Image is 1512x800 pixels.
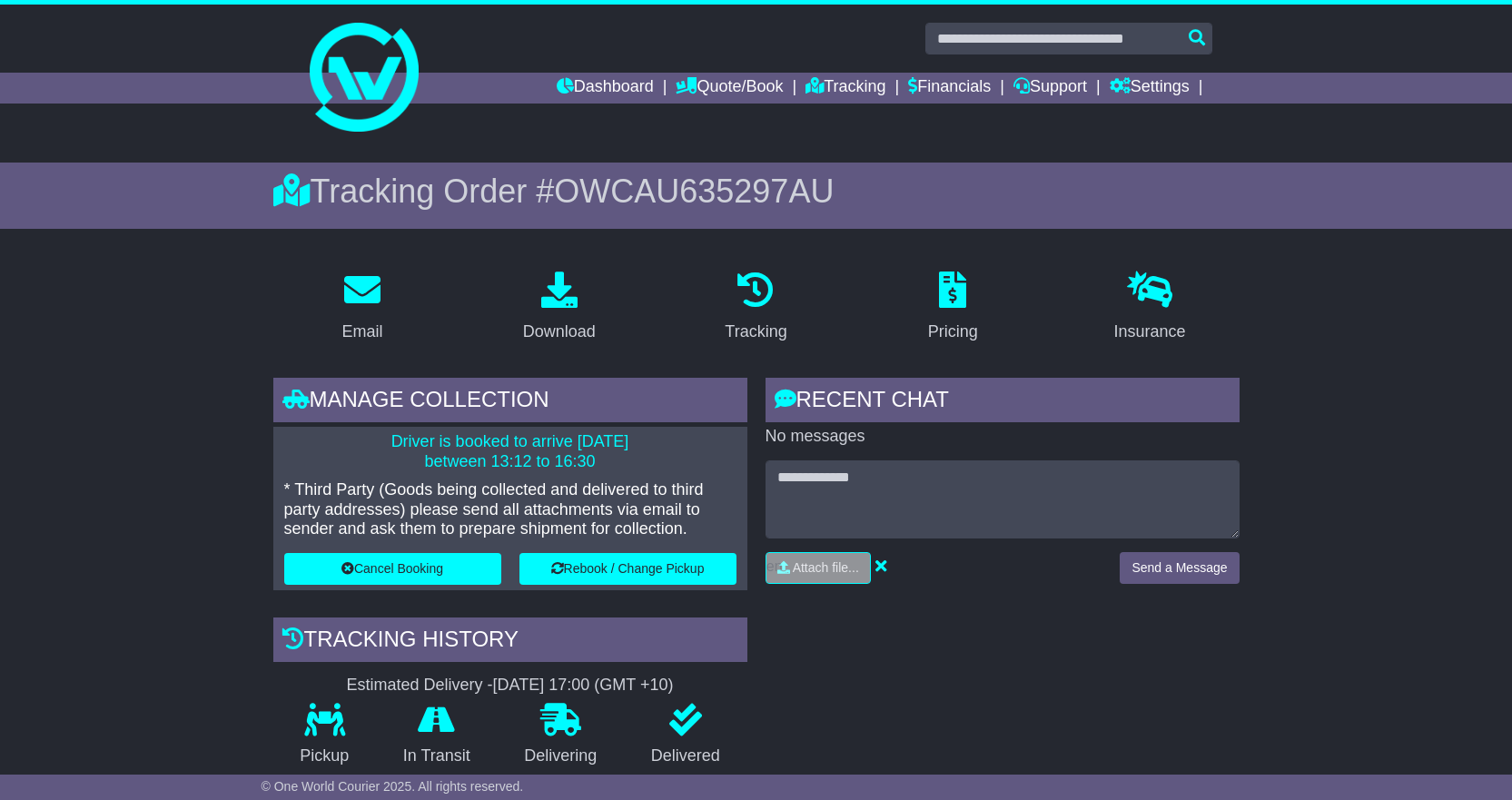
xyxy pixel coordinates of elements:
[1114,320,1186,344] div: Insurance
[284,480,736,539] p: * Third Party (Goods being collected and delivered to third party addresses) please send all atta...
[916,265,990,351] a: Pricing
[273,676,747,696] div: Estimated Delivery -
[805,73,885,104] a: Tracking
[1120,552,1239,584] button: Send a Message
[908,73,991,104] a: Financials
[1102,265,1198,351] a: Insurance
[284,432,736,471] p: Driver is booked to arrive [DATE] between 13:12 to 16:30
[273,172,1240,211] div: Tracking Order #
[273,378,747,427] div: Manage collection
[624,746,747,766] p: Delivered
[519,553,736,585] button: Rebook / Change Pickup
[511,265,608,351] a: Download
[725,320,786,344] div: Tracking
[1110,73,1190,104] a: Settings
[766,427,1240,447] p: No messages
[676,73,783,104] a: Quote/Book
[928,320,978,344] div: Pricing
[376,746,498,766] p: In Transit
[557,73,654,104] a: Dashboard
[284,553,501,585] button: Cancel Booking
[341,320,382,344] div: Email
[498,746,625,766] p: Delivering
[273,617,747,667] div: Tracking history
[554,173,834,210] span: OWCAU635297AU
[766,378,1240,427] div: RECENT CHAT
[523,320,596,344] div: Download
[493,676,674,696] div: [DATE] 17:00 (GMT +10)
[1013,73,1087,104] a: Support
[713,265,798,351] a: Tracking
[330,265,394,351] a: Email
[273,746,377,766] p: Pickup
[262,779,524,794] span: © One World Courier 2025. All rights reserved.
